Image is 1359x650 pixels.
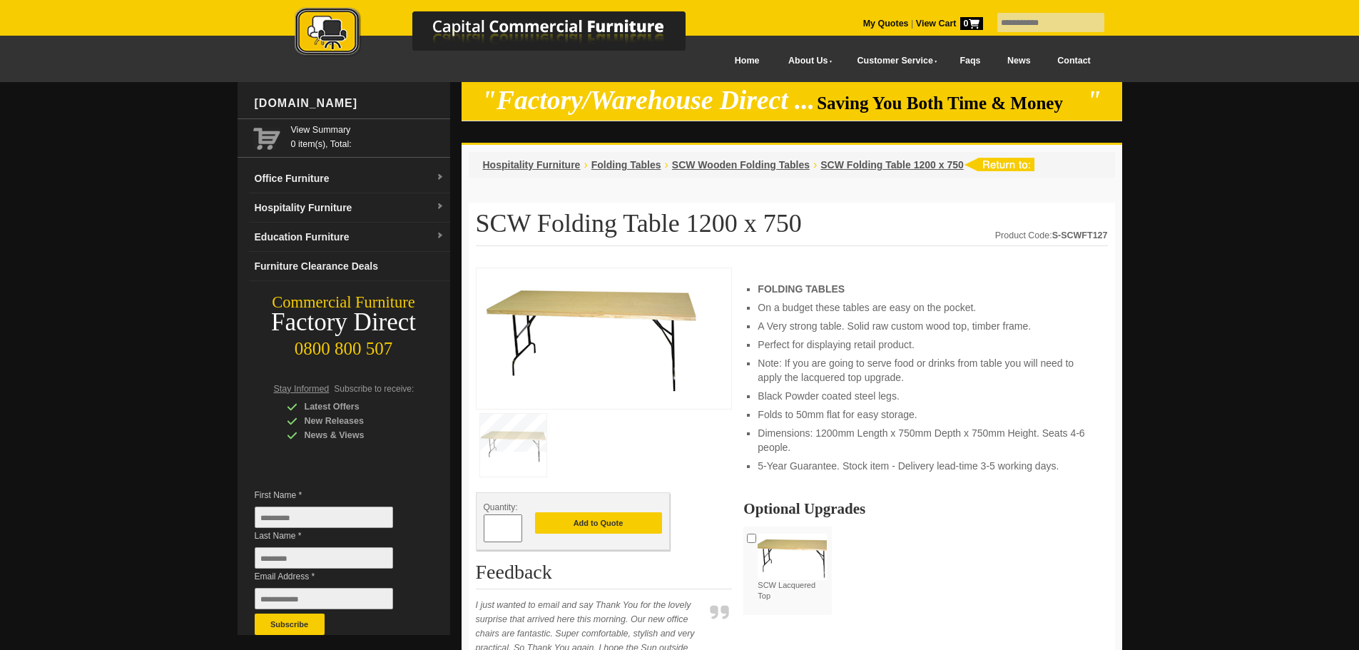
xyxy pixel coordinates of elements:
[436,173,444,182] img: dropdown
[249,252,450,281] a: Furniture Clearance Deals
[995,228,1108,243] div: Product Code:
[916,19,983,29] strong: View Cart
[758,407,1093,422] li: Folds to 50mm flat for easy storage.
[255,614,325,635] button: Subscribe
[482,86,815,115] em: "Factory/Warehouse Direct ...
[249,82,450,125] div: [DOMAIN_NAME]
[758,426,1093,455] li: Dimensions: 1200mm Length x 750mm Depth x 750mm Height. Seats 4-6 people.
[813,158,817,172] li: ›
[255,507,393,528] input: First Name *
[1086,86,1101,115] em: "
[913,19,982,29] a: View Cart0
[476,562,733,589] h2: Feedback
[672,159,810,171] a: SCW Wooden Folding Tables
[758,337,1093,352] li: Perfect for displaying retail product.
[255,547,393,569] input: Last Name *
[436,203,444,211] img: dropdown
[334,384,414,394] span: Subscribe to receive:
[287,400,422,414] div: Latest Offers
[484,275,698,397] img: SCW Folding Table 1200 x 750
[535,512,662,534] button: Add to Quote
[291,123,444,149] span: 0 item(s), Total:
[820,159,963,171] a: SCW Folding Table 1200 x 750
[274,384,330,394] span: Stay Informed
[255,7,755,59] img: Capital Commercial Furniture Logo
[1052,230,1108,240] strong: S-SCWFT127
[964,158,1034,171] img: return to
[994,45,1044,77] a: News
[758,534,827,580] img: SCW Lacquered Top
[484,502,518,512] span: Quantity:
[1044,45,1104,77] a: Contact
[287,414,422,428] div: New Releases
[758,534,827,602] label: SCW Lacquered Top
[758,300,1093,315] li: On a budget these tables are easy on the pocket.
[255,588,393,609] input: Email Address *
[863,19,909,29] a: My Quotes
[758,319,1093,333] li: A Very strong table. Solid raw custom wood top, timber frame.
[664,158,668,172] li: ›
[476,210,1108,246] h1: SCW Folding Table 1200 x 750
[238,332,450,359] div: 0800 800 507
[758,389,1093,403] li: Black Powder coated steel legs.
[483,159,581,171] a: Hospitality Furniture
[591,159,661,171] a: Folding Tables
[238,293,450,313] div: Commercial Furniture
[249,193,450,223] a: Hospitality Furnituredropdown
[255,569,414,584] span: Email Address *
[255,488,414,502] span: First Name *
[743,502,1107,516] h2: Optional Upgrades
[841,45,946,77] a: Customer Service
[960,17,983,30] span: 0
[291,123,444,137] a: View Summary
[817,93,1084,113] span: Saving You Both Time & Money
[249,223,450,252] a: Education Furnituredropdown
[758,283,845,295] strong: FOLDING TABLES
[947,45,994,77] a: Faqs
[758,356,1093,385] li: Note: If you are going to serve food or drinks from table you will need to apply the lacquered to...
[255,7,755,64] a: Capital Commercial Furniture Logo
[238,313,450,332] div: Factory Direct
[436,232,444,240] img: dropdown
[773,45,841,77] a: About Us
[758,459,1093,473] li: 5-Year Guarantee. Stock item - Delivery lead-time 3-5 working days.
[255,529,414,543] span: Last Name *
[287,428,422,442] div: News & Views
[249,164,450,193] a: Office Furnituredropdown
[584,158,587,172] li: ›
